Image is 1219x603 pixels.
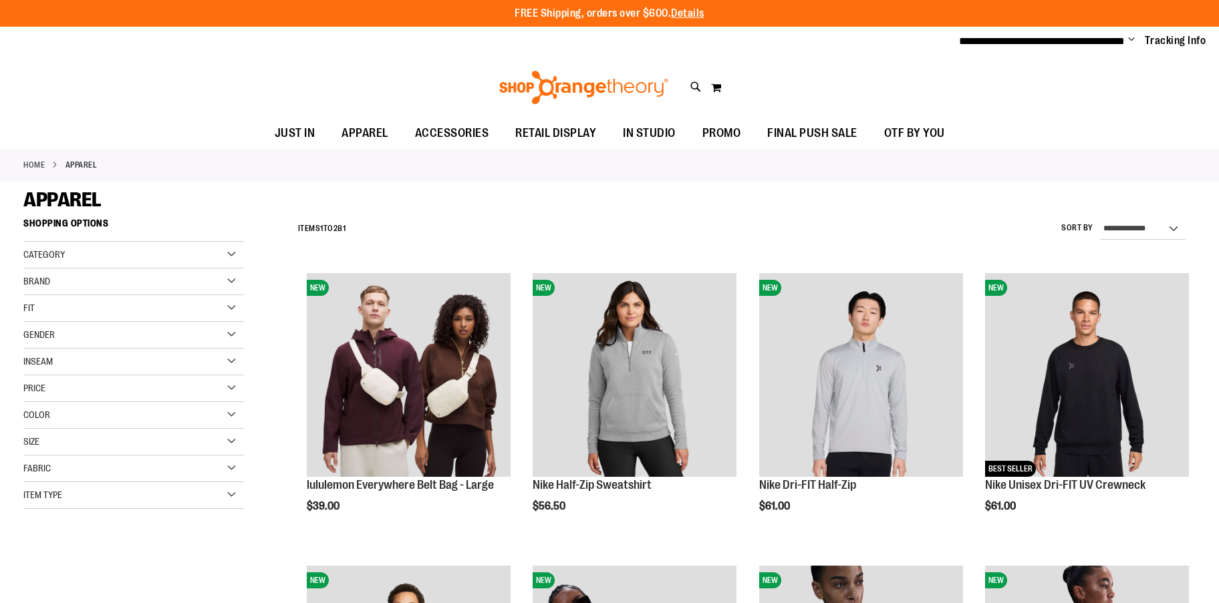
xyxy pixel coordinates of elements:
[985,273,1189,477] img: Nike Unisex Dri-FIT UV Crewneck
[759,572,781,588] span: NEW
[497,71,670,104] img: Shop Orangetheory
[753,266,970,546] div: product
[533,280,555,296] span: NEW
[515,118,596,148] span: RETAIL DISPLAY
[533,500,567,512] span: $56.50
[342,118,388,148] span: APPAREL
[320,224,323,233] span: 1
[884,118,945,148] span: OTF BY YOU
[298,218,346,239] h2: Items to
[754,118,871,149] a: FINAL PUSH SALE
[533,572,555,588] span: NEW
[23,303,35,313] span: Fit
[307,273,511,477] img: lululemon Everywhere Belt Bag - Large
[689,118,755,149] a: PROMO
[23,383,45,393] span: Price
[767,118,857,148] span: FINAL PUSH SALE
[23,356,53,367] span: Inseam
[1145,33,1206,48] a: Tracking Info
[307,500,342,512] span: $39.00
[985,572,1007,588] span: NEW
[978,266,1196,546] div: product
[985,461,1036,477] span: BEST SELLER
[261,118,329,149] a: JUST IN
[65,159,98,171] strong: APPAREL
[307,273,511,479] a: lululemon Everywhere Belt Bag - LargeNEW
[533,273,736,477] img: Nike Half-Zip Sweatshirt
[333,224,346,233] span: 281
[307,280,329,296] span: NEW
[533,478,652,491] a: Nike Half-Zip Sweatshirt
[623,118,676,148] span: IN STUDIO
[985,478,1145,491] a: Nike Unisex Dri-FIT UV Crewneck
[23,329,55,340] span: Gender
[515,6,704,21] p: FREE Shipping, orders over $600.
[23,188,102,211] span: APPAREL
[307,478,494,491] a: lululemon Everywhere Belt Bag - Large
[502,118,609,149] a: RETAIL DISPLAY
[702,118,741,148] span: PROMO
[23,276,50,286] span: Brand
[985,280,1007,296] span: NEW
[1061,222,1093,234] label: Sort By
[985,500,1018,512] span: $61.00
[871,118,958,149] a: OTF BY YOU
[23,212,244,242] strong: Shopping Options
[23,489,62,500] span: Item Type
[759,478,856,491] a: Nike Dri-FIT Half-Zip
[23,409,50,420] span: Color
[328,118,402,148] a: APPAREL
[307,572,329,588] span: NEW
[415,118,489,148] span: ACCESSORIES
[275,118,315,148] span: JUST IN
[759,280,781,296] span: NEW
[23,436,39,447] span: Size
[526,266,743,546] div: product
[533,273,736,479] a: Nike Half-Zip SweatshirtNEW
[23,249,65,260] span: Category
[23,463,51,473] span: Fabric
[759,500,792,512] span: $61.00
[759,273,963,477] img: Nike Dri-FIT Half-Zip
[300,266,517,546] div: product
[609,118,689,149] a: IN STUDIO
[759,273,963,479] a: Nike Dri-FIT Half-ZipNEW
[23,159,45,171] a: Home
[985,273,1189,479] a: Nike Unisex Dri-FIT UV CrewneckNEWBEST SELLER
[671,7,704,19] a: Details
[402,118,503,149] a: ACCESSORIES
[1128,34,1135,47] button: Account menu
